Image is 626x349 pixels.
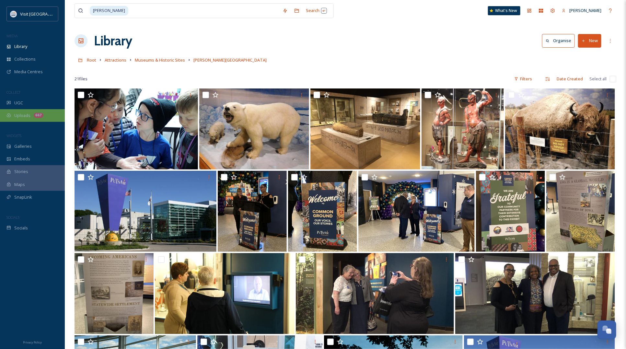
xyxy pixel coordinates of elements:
span: [PERSON_NAME] [90,6,128,15]
img: Putnam 064 09-20-04.jpg [75,171,216,252]
div: 667 [34,113,43,118]
img: DSCN5344.JPG [199,88,309,169]
span: Stories [14,169,28,175]
span: Uploads [14,112,30,119]
span: Attractions [105,57,126,63]
span: Library [14,43,27,50]
a: What's New [488,6,520,15]
a: Root [87,56,96,64]
img: Putnam Museum and Science Center (2).JPG [455,253,615,334]
img: Putnam Museum and Science Center (3).jpeg [476,171,545,252]
a: [PERSON_NAME] [559,4,605,17]
button: New [578,34,601,47]
span: Select all [589,76,607,82]
span: SnapLink [14,194,32,200]
span: Embeds [14,156,30,162]
img: Putnam Museum and Science Center (2).jpeg [546,171,615,252]
button: Organise [542,34,575,47]
a: Attractions [105,56,126,64]
img: QCCVB_VISIT_vert_logo_4c_tagline_122019.svg [10,11,17,17]
span: Privacy Policy [23,340,42,344]
span: Collections [14,56,36,62]
a: Privacy Policy [23,338,42,346]
img: K00A5981.JPG [75,88,198,169]
div: Date Created [553,73,586,85]
img: Putnam Museum and Science Center (4).jpeg [358,171,475,252]
span: Root [87,57,96,63]
button: Open Chat [597,320,616,339]
span: Museums & Historic Sites [135,57,185,63]
span: [PERSON_NAME] [569,7,601,13]
div: Search [303,4,330,17]
span: SOCIALS [6,215,19,220]
span: Galleries [14,143,32,149]
img: Putnam Museum and Science Center (6).jpeg [218,171,287,252]
img: Putnam Museum and Science Center (4).JPG [155,253,295,334]
img: IMG_0467 - Copy.JPG [422,88,504,169]
span: MEDIA [6,33,18,38]
img: IMG-1769.jpg [310,88,420,169]
span: COLLECT [6,90,20,95]
a: Organise [542,34,578,47]
span: Media Centres [14,69,43,75]
span: Maps [14,181,25,188]
span: 21 file s [75,76,87,82]
a: Museums & Historic Sites [135,56,185,64]
div: Filters [511,73,535,85]
img: DSCN5349.JPG [505,88,615,169]
span: Socials [14,225,28,231]
img: Putnam Museum and Science Center (3).JPG [296,253,454,334]
span: WIDGETS [6,133,21,138]
img: Putnam Museum and Science Center (5).jpeg [288,171,357,252]
img: Putnam Museum and Science Center (1).jpeg [75,253,154,334]
a: [PERSON_NAME][GEOGRAPHIC_DATA] [193,56,267,64]
span: [PERSON_NAME][GEOGRAPHIC_DATA] [193,57,267,63]
span: UGC [14,100,23,106]
a: Library [94,31,132,51]
span: Visit [GEOGRAPHIC_DATA] [20,11,70,17]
